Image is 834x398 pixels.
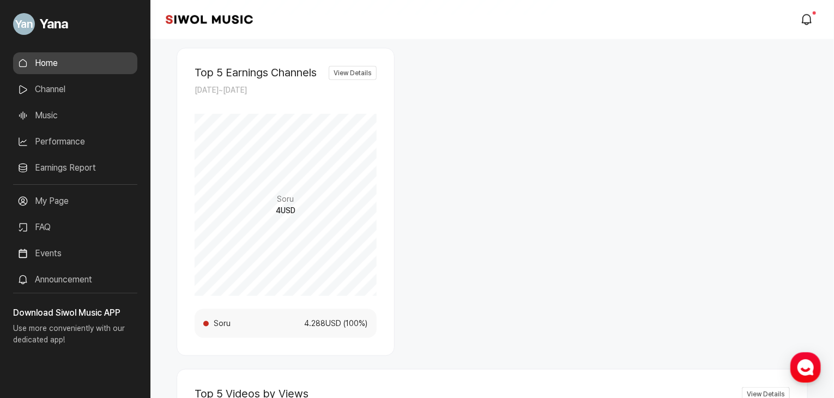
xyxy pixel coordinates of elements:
[90,324,123,333] span: Messages
[13,190,137,212] a: My Page
[195,86,247,94] span: [DATE] ~ [DATE]
[13,105,137,126] a: Music
[28,324,47,333] span: Home
[290,318,342,329] span: 4.288 USD
[329,66,377,80] a: View Details
[13,79,137,100] a: Channel
[39,14,68,34] span: Yana
[213,318,290,329] span: Soru
[195,66,317,79] h2: Top 5 Earnings Channels
[13,9,137,39] a: Go to My Profile
[72,307,141,335] a: Messages
[276,205,295,216] span: 4 USD
[277,194,294,205] span: Soru
[141,307,209,335] a: Settings
[3,307,72,335] a: Home
[13,306,137,319] h3: Download Siwol Music APP
[161,324,188,333] span: Settings
[13,319,137,354] p: Use more conveniently with our dedicated app!
[13,243,137,264] a: Events
[13,131,137,153] a: Performance
[342,318,368,329] span: ( 100 %)
[797,9,819,31] a: modal.notifications
[13,269,137,291] a: Announcement
[13,157,137,179] a: Earnings Report
[13,52,137,74] a: Home
[13,216,137,238] a: FAQ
